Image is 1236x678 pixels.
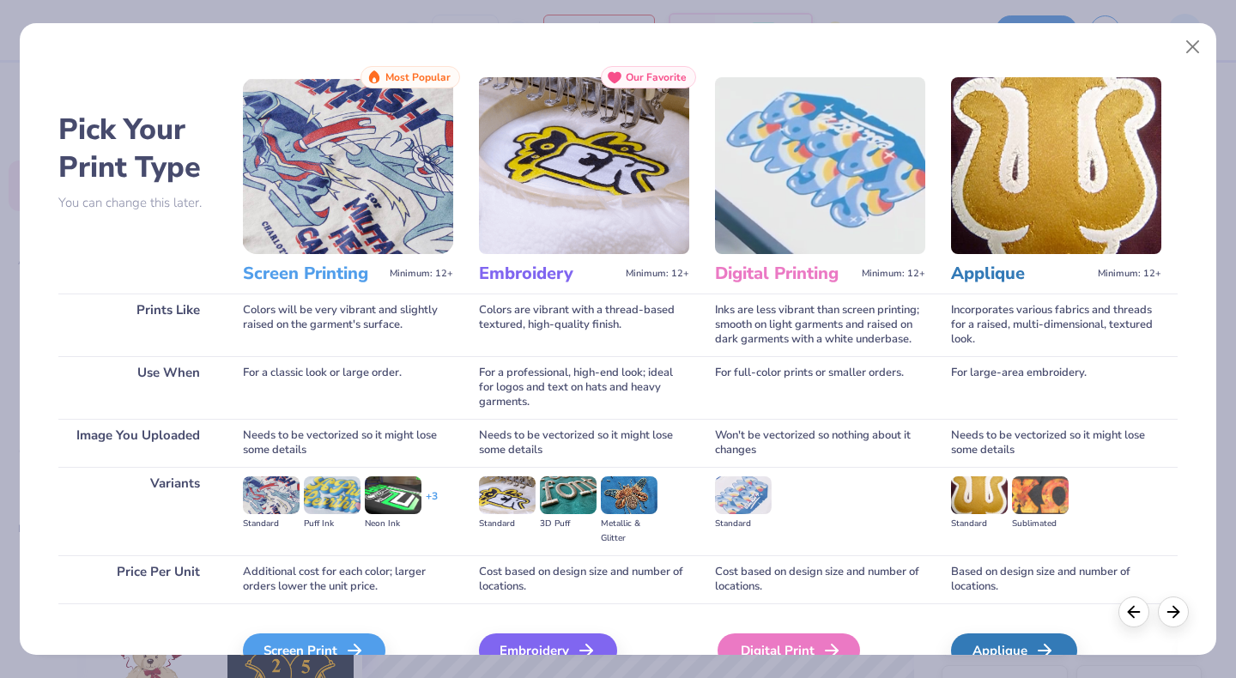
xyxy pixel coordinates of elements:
div: Standard [243,517,300,531]
img: Metallic & Glitter [601,476,657,514]
div: + 3 [426,489,438,518]
h2: Pick Your Print Type [58,111,217,186]
img: Sublimated [1012,476,1069,514]
p: You can change this later. [58,196,217,210]
div: Neon Ink [365,517,421,531]
h3: Applique [951,263,1091,285]
span: Minimum: 12+ [862,268,925,280]
div: Colors will be very vibrant and slightly raised on the garment's surface. [243,294,453,356]
img: Standard [479,476,536,514]
img: Embroidery [479,77,689,254]
img: 3D Puff [540,476,597,514]
span: Minimum: 12+ [390,268,453,280]
div: Standard [951,517,1008,531]
div: Based on design size and number of locations. [951,555,1161,603]
div: Needs to be vectorized so it might lose some details [951,419,1161,467]
div: Variants [58,467,217,555]
div: Standard [715,517,772,531]
img: Standard [715,476,772,514]
div: For a professional, high-end look; ideal for logos and text on hats and heavy garments. [479,356,689,419]
div: Metallic & Glitter [601,517,657,546]
div: Won't be vectorized so nothing about it changes [715,419,925,467]
div: Puff Ink [304,517,360,531]
img: Applique [951,77,1161,254]
div: 3D Puff [540,517,597,531]
div: Embroidery [479,633,617,668]
div: Cost based on design size and number of locations. [479,555,689,603]
div: Digital Print [718,633,860,668]
div: Price Per Unit [58,555,217,603]
span: Minimum: 12+ [1098,268,1161,280]
span: Minimum: 12+ [626,268,689,280]
h3: Screen Printing [243,263,383,285]
img: Puff Ink [304,476,360,514]
div: Needs to be vectorized so it might lose some details [243,419,453,467]
div: Incorporates various fabrics and threads for a raised, multi-dimensional, textured look. [951,294,1161,356]
div: Sublimated [1012,517,1069,531]
span: Our Favorite [626,71,687,83]
div: Needs to be vectorized so it might lose some details [479,419,689,467]
img: Standard [243,476,300,514]
div: For a classic look or large order. [243,356,453,419]
div: Applique [951,633,1077,668]
h3: Embroidery [479,263,619,285]
div: Cost based on design size and number of locations. [715,555,925,603]
div: Image You Uploaded [58,419,217,467]
img: Neon Ink [365,476,421,514]
img: Screen Printing [243,77,453,254]
button: Close [1177,31,1209,64]
div: Standard [479,517,536,531]
h3: Digital Printing [715,263,855,285]
div: Colors are vibrant with a thread-based textured, high-quality finish. [479,294,689,356]
div: Inks are less vibrant than screen printing; smooth on light garments and raised on dark garments ... [715,294,925,356]
span: Most Popular [385,71,451,83]
div: Additional cost for each color; larger orders lower the unit price. [243,555,453,603]
img: Standard [951,476,1008,514]
img: Digital Printing [715,77,925,254]
div: Use When [58,356,217,419]
div: Screen Print [243,633,385,668]
div: For full-color prints or smaller orders. [715,356,925,419]
div: For large-area embroidery. [951,356,1161,419]
div: Prints Like [58,294,217,356]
